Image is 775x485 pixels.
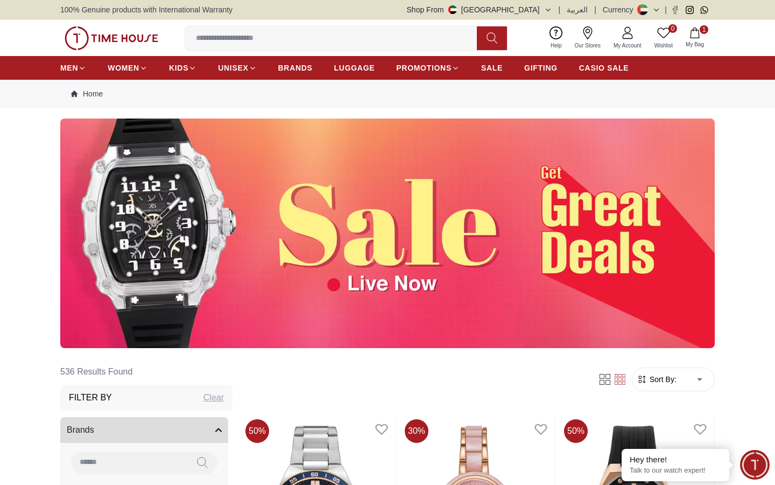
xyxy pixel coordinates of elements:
[594,4,596,15] span: |
[609,41,646,50] span: My Account
[630,454,721,465] div: Hey there!
[546,41,566,50] span: Help
[60,417,228,443] button: Brands
[668,24,677,33] span: 0
[481,63,503,73] span: SALE
[567,4,588,15] button: العربية
[686,6,694,14] a: Instagram
[544,24,568,52] a: Help
[630,466,721,475] p: Talk to our watch expert!
[69,391,112,404] h3: Filter By
[564,419,588,443] span: 50 %
[648,24,679,52] a: 0Wishlist
[700,25,708,34] span: 1
[396,63,452,73] span: PROMOTIONS
[579,58,629,78] a: CASIO SALE
[60,4,232,15] span: 100% Genuine products with International Warranty
[481,58,503,78] a: SALE
[407,4,552,15] button: Shop From[GEOGRAPHIC_DATA]
[278,58,313,78] a: BRANDS
[203,391,224,404] div: Clear
[681,40,708,48] span: My Bag
[169,58,196,78] a: KIDS
[218,58,256,78] a: UNISEX
[671,6,679,14] a: Facebook
[67,424,94,436] span: Brands
[559,4,561,15] span: |
[579,63,629,73] span: CASIO SALE
[334,58,375,78] a: LUGGAGE
[665,4,667,15] span: |
[637,374,677,385] button: Sort By:
[60,80,715,108] nav: Breadcrumb
[740,450,770,480] div: Chat Widget
[108,63,139,73] span: WOMEN
[650,41,677,50] span: Wishlist
[60,119,715,348] img: ...
[700,6,708,14] a: Whatsapp
[524,58,558,78] a: GIFTING
[448,5,457,14] img: United Arab Emirates
[245,419,269,443] span: 50 %
[405,419,428,443] span: 30 %
[71,88,103,99] a: Home
[568,24,607,52] a: Our Stores
[679,25,710,51] button: 1My Bag
[60,58,86,78] a: MEN
[108,58,147,78] a: WOMEN
[570,41,605,50] span: Our Stores
[60,359,232,385] h6: 536 Results Found
[278,63,313,73] span: BRANDS
[647,374,677,385] span: Sort By:
[169,63,188,73] span: KIDS
[218,63,248,73] span: UNISEX
[524,63,558,73] span: GIFTING
[396,58,460,78] a: PROMOTIONS
[334,63,375,73] span: LUGGAGE
[60,63,78,73] span: MEN
[603,4,638,15] div: Currency
[65,26,158,50] img: ...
